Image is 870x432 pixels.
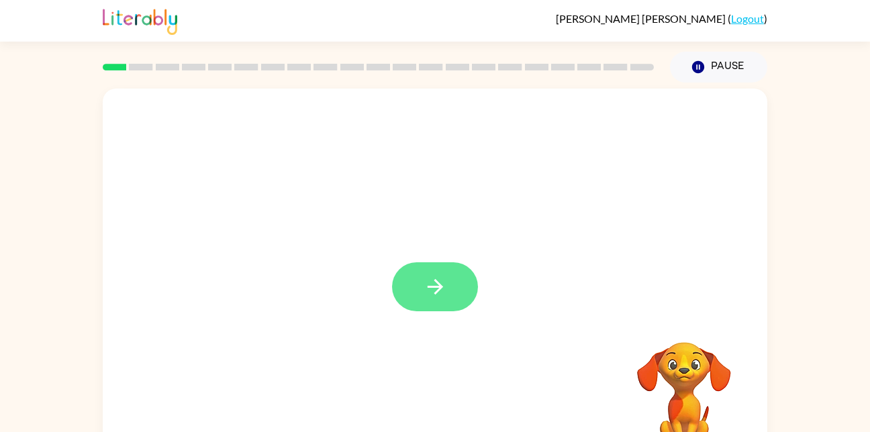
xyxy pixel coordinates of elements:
[556,12,767,25] div: ( )
[731,12,764,25] a: Logout
[670,52,767,83] button: Pause
[556,12,728,25] span: [PERSON_NAME] [PERSON_NAME]
[103,5,177,35] img: Literably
